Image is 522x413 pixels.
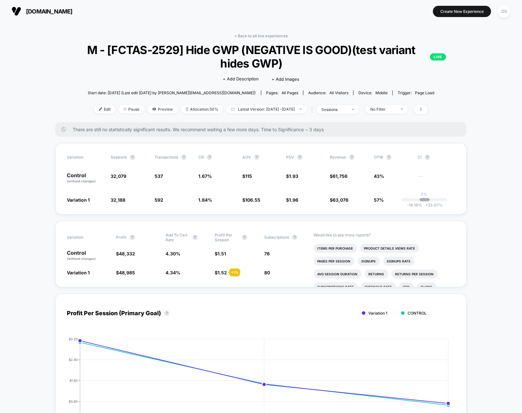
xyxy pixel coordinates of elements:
[226,105,307,114] span: Latest Version: [DATE] - [DATE]
[418,174,455,184] span: ---
[392,270,438,279] li: Returns Per Session
[352,109,354,110] img: end
[374,197,384,203] span: 57%
[181,105,223,114] span: Allocation: 50%
[207,155,212,160] button: ?
[242,197,260,203] span: $
[67,250,110,261] p: Control
[308,90,348,95] div: Audience:
[67,179,96,183] span: (without changes)
[119,270,135,275] span: 48,985
[297,155,302,160] button: ?
[314,233,455,237] p: Would like to see more reports?
[289,173,298,179] span: 1.93
[116,235,127,240] span: Profit
[421,192,428,197] p: 0%
[76,43,446,70] span: M - [FCTAS-2529] Hide GWP (NEGATIVE IS GOOD)(test variant hides GWP)
[321,107,347,112] div: sessions
[123,107,127,111] img: end
[242,235,247,240] button: ?
[193,235,198,240] button: ?
[181,155,186,160] button: ?
[329,90,348,95] span: All Visitors
[245,197,260,203] span: 106.55
[73,127,454,132] span: There are still no statistically significant results. We recommend waiting a few more days . Time...
[69,379,77,382] tspan: $1.60
[242,155,251,160] span: AOV
[67,270,90,275] span: Variation 1
[155,173,163,179] span: 537
[198,197,212,203] span: 1.84 %
[314,282,358,291] li: Subscriptions Rate
[286,155,294,160] span: PSV
[111,173,126,179] span: 32,079
[166,251,180,256] span: 4.30 %
[374,173,384,179] span: 43%
[116,270,135,275] span: $
[310,105,317,114] span: |
[424,197,425,201] p: |
[286,173,298,179] span: $
[433,6,491,17] button: Create New Experience
[425,155,430,160] button: ?
[215,270,227,275] span: $
[119,105,144,114] span: Pause
[264,270,270,275] span: 80
[401,108,403,110] img: end
[375,90,388,95] span: mobile
[330,197,349,203] span: $
[88,90,256,95] span: Start date: [DATE] (Last edit [DATE] by [PERSON_NAME][EMAIL_ADDRESS][DOMAIN_NAME])
[67,233,102,242] span: Variation
[374,155,409,160] span: OTW
[67,155,102,160] span: Variation
[264,235,289,240] span: Subscriptions
[292,235,297,240] button: ?
[333,197,349,203] span: 63,076
[10,6,75,16] button: [DOMAIN_NAME]
[116,251,135,256] span: $
[166,233,189,242] span: Add To Cart Rate
[223,76,259,82] span: + Add Description
[215,251,226,256] span: $
[264,251,270,256] span: 76
[242,173,252,179] span: $
[286,197,298,203] span: $
[360,244,419,253] li: Product Details Views Rate
[218,251,226,256] span: 1.51
[218,270,227,275] span: 1.52
[164,311,169,316] button: ?
[69,358,77,362] tspan: $2.40
[415,90,434,95] span: Page Load
[314,270,362,279] li: Avg Session Duration
[67,173,104,184] p: Control
[111,197,125,203] span: 32,188
[333,173,348,179] span: 61,756
[198,173,212,179] span: 1.67 %
[69,399,77,403] tspan: $0.80
[272,77,299,82] span: + Add Images
[430,53,446,60] p: LIVE
[408,311,427,316] span: CONTROL
[234,33,288,38] a: < Back to all live experiences
[418,155,453,160] span: CI
[282,90,298,95] span: all pages
[289,197,298,203] span: 1.96
[26,8,73,15] span: [DOMAIN_NAME]
[254,155,259,160] button: ?
[231,107,235,111] img: calendar
[314,244,357,253] li: Items Per Purchase
[370,107,396,112] div: No Filter
[386,155,392,160] button: ?
[166,270,180,275] span: 4.34 %
[230,269,240,276] div: + 1 %
[496,5,512,18] button: DS
[358,257,380,266] li: Signups
[215,233,239,242] span: Profit Per Session
[12,6,21,16] img: Visually logo
[94,105,115,114] span: Edit
[155,155,178,160] span: Transactions
[111,155,127,160] span: Sessions
[155,197,163,203] span: 592
[245,173,252,179] span: 115
[349,155,355,160] button: ?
